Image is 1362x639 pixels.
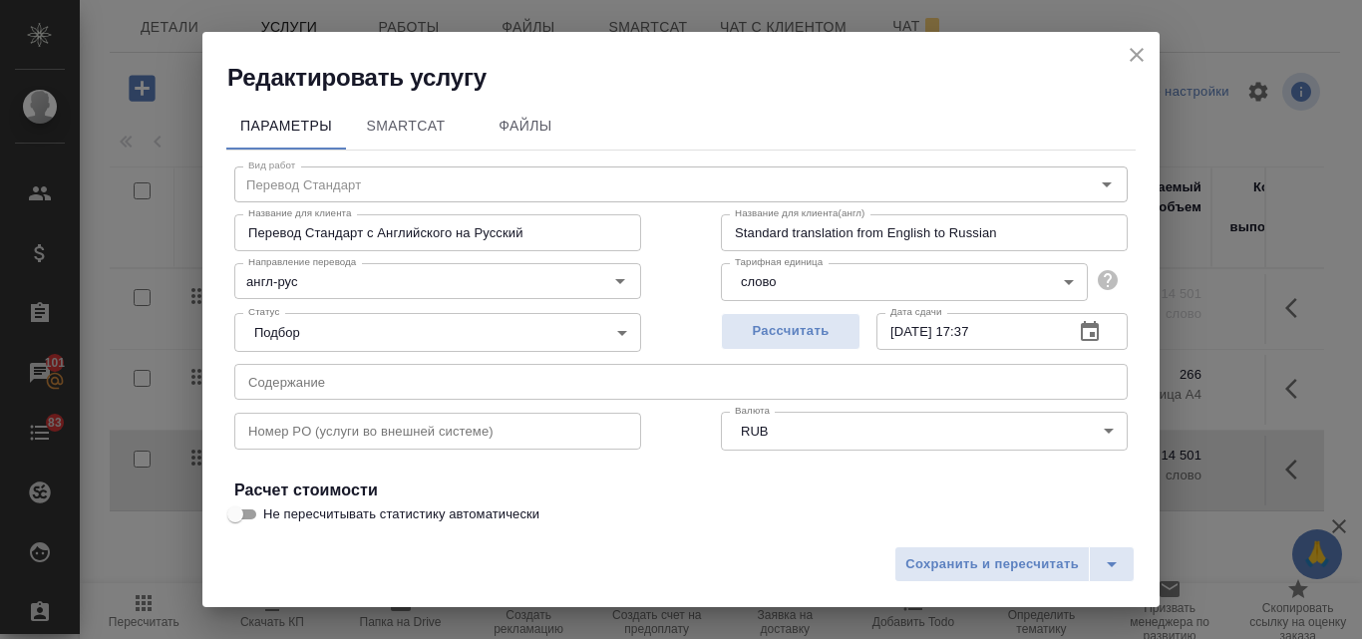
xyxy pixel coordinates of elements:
span: Не пересчитывать статистику автоматически [263,504,539,524]
div: RUB [721,412,1128,450]
span: Сохранить и пересчитать [905,553,1079,576]
button: Подбор [248,324,306,341]
h2: Редактировать услугу [227,62,1160,94]
div: слово [721,263,1088,301]
button: RUB [735,423,774,440]
span: Параметры [238,114,334,139]
div: split button [894,546,1135,582]
span: Файлы [478,114,573,139]
div: Подбор [234,313,641,351]
button: Рассчитать [721,313,860,350]
button: Open [606,267,634,295]
button: close [1122,40,1152,70]
span: SmartCat [358,114,454,139]
button: Сохранить и пересчитать [894,546,1090,582]
h4: Расчет стоимости [234,479,1128,502]
span: Рассчитать [732,320,850,343]
button: слово [735,273,782,290]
